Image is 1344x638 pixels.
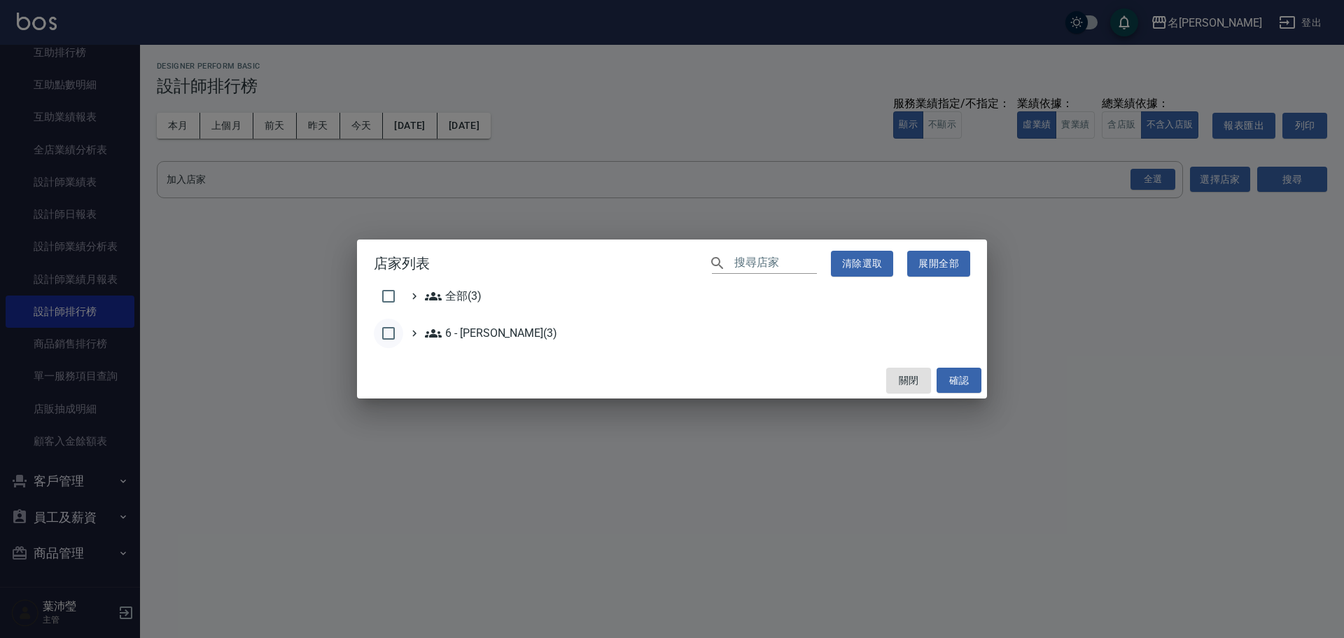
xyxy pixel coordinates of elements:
[425,325,557,342] span: 6 - [PERSON_NAME](3)
[425,288,482,305] span: 全部(3)
[937,368,981,394] button: 確認
[734,254,817,274] input: 搜尋店家
[907,251,970,277] button: 展開全部
[886,368,931,394] button: 關閉
[357,240,987,288] h2: 店家列表
[831,251,894,277] button: 清除選取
